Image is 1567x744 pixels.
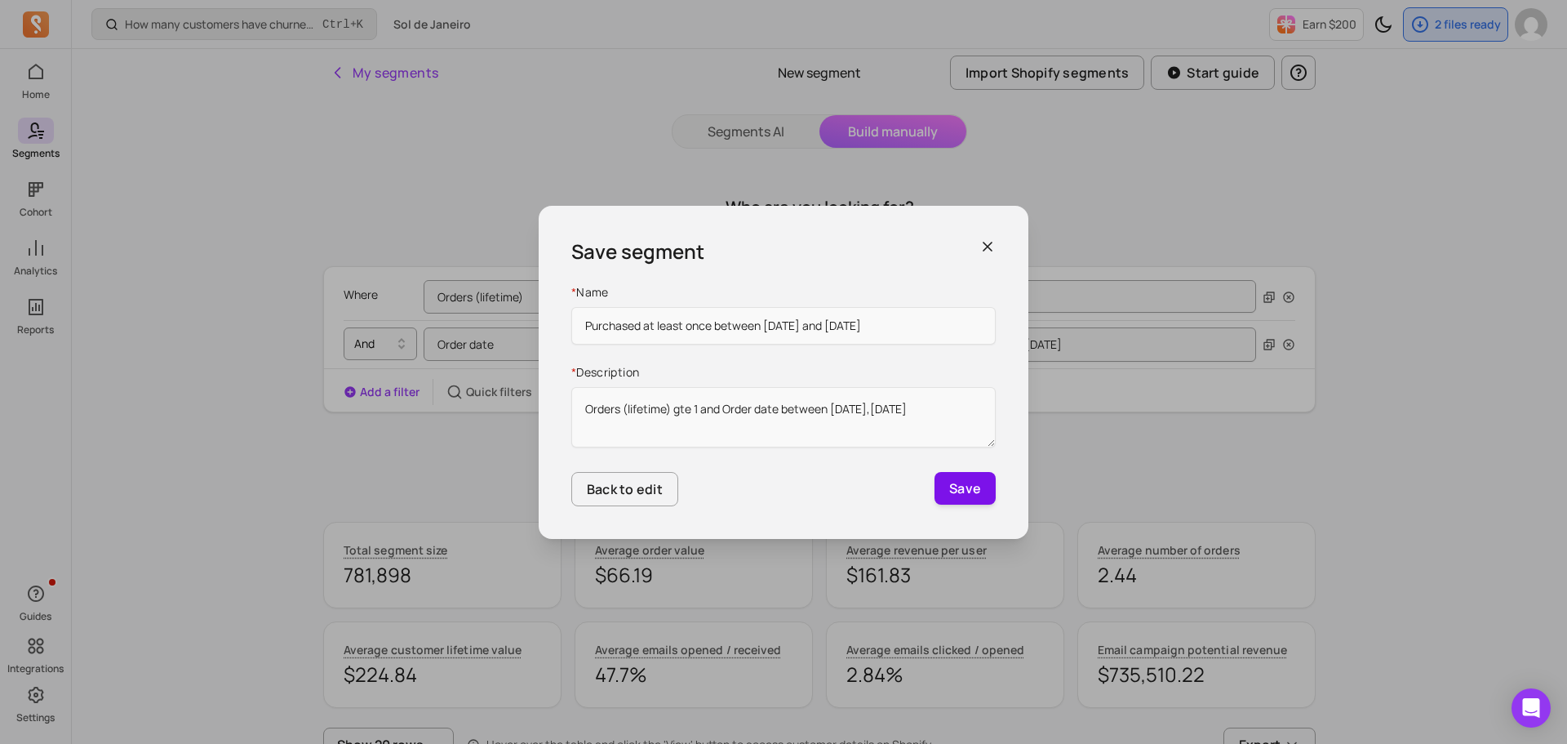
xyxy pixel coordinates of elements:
button: Back to edit [571,472,678,506]
h3: Save segment [571,238,704,265]
button: Save [934,472,996,505]
label: Name [571,284,996,301]
label: Description [571,364,996,381]
input: Name [571,307,996,345]
div: Open Intercom Messenger [1512,688,1551,728]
